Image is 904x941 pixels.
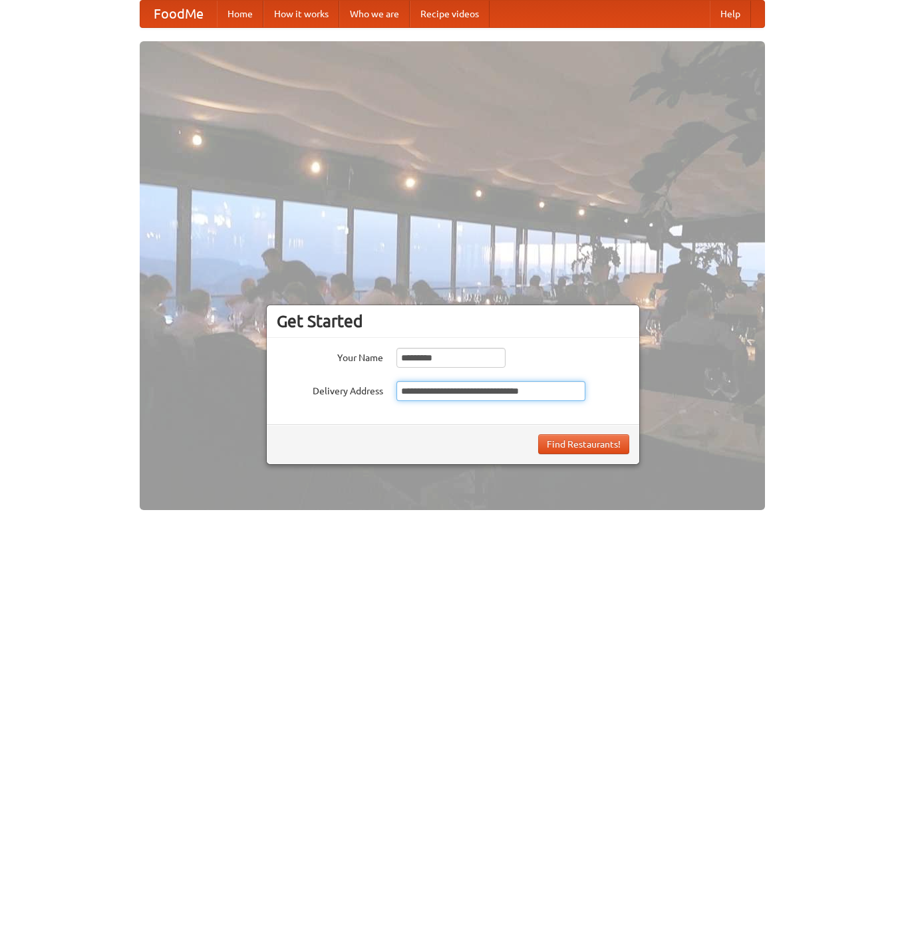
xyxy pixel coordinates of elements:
label: Delivery Address [277,381,383,398]
a: Home [217,1,263,27]
a: How it works [263,1,339,27]
button: Find Restaurants! [538,434,629,454]
a: Help [710,1,751,27]
h3: Get Started [277,311,629,331]
a: Recipe videos [410,1,490,27]
a: Who we are [339,1,410,27]
label: Your Name [277,348,383,364]
a: FoodMe [140,1,217,27]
